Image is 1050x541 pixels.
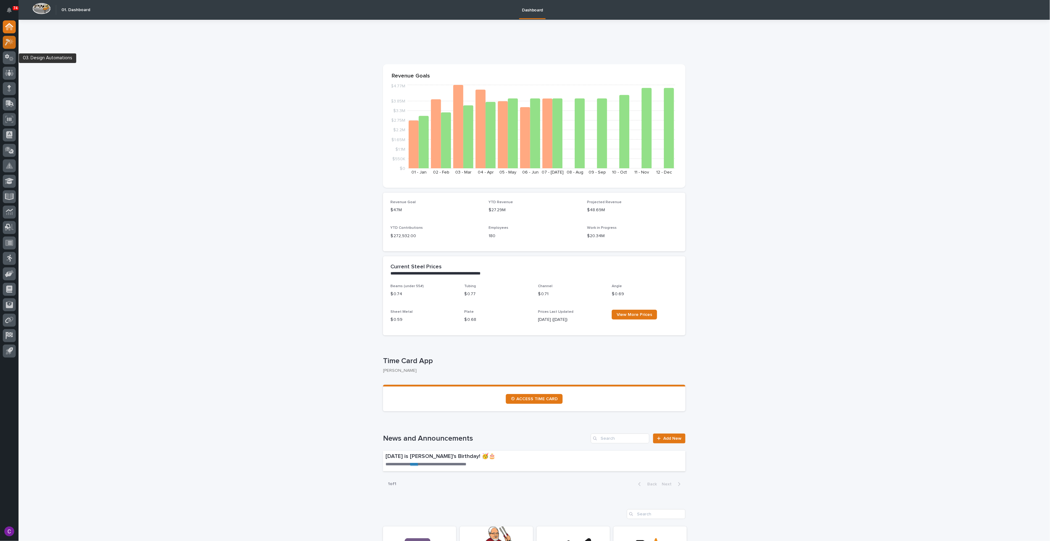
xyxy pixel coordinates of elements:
span: Next [662,482,675,486]
span: YTD Contributions [390,226,423,230]
h2: Current Steel Prices [390,264,442,270]
p: $27.29M [489,207,580,213]
p: 74 [14,6,18,10]
span: Add New [663,436,681,441]
p: $ 0.59 [390,317,457,323]
span: ⏲ ACCESS TIME CARD [511,397,558,401]
span: Prices Last Updated [538,310,573,314]
tspan: $550K [392,157,405,161]
text: 03 - Mar [455,170,472,174]
p: $47M [390,207,481,213]
text: 08 - Aug [567,170,583,174]
span: Employees [489,226,509,230]
p: $ 0.68 [464,317,531,323]
input: Search [591,434,649,443]
button: Back [633,481,659,487]
p: $ 0.74 [390,291,457,297]
tspan: $2.2M [393,128,405,132]
span: Tubing [464,284,476,288]
span: Projected Revenue [587,200,622,204]
p: $48.69M [587,207,678,213]
button: users-avatar [3,525,16,538]
button: Next [659,481,685,487]
h1: News and Announcements [383,434,588,443]
span: Plate [464,310,474,314]
text: 06 - Jun [522,170,539,174]
input: Search [627,509,685,519]
p: $ 0.77 [464,291,531,297]
text: 01 - Jan [411,170,427,174]
text: 10 - Oct [612,170,627,174]
span: Channel [538,284,552,288]
p: 180 [489,233,580,239]
button: Notifications [3,4,16,17]
p: $ 0.69 [612,291,678,297]
span: Sheet Metal [390,310,413,314]
tspan: $1.1M [395,147,405,151]
span: Beams (under 55#) [390,284,424,288]
p: [DATE] is [PERSON_NAME]'s Birthday! 🥳🎂 [385,453,601,460]
text: 04 - Apr [478,170,494,174]
tspan: $3.85M [391,99,405,103]
text: 05 - May [500,170,517,174]
tspan: $3.3M [393,109,405,113]
text: 12 - Dec [656,170,672,174]
p: Time Card App [383,357,683,366]
span: View More Prices [617,312,652,317]
p: Revenue Goals [392,73,677,80]
a: Add New [653,434,685,443]
span: Angle [612,284,622,288]
span: Revenue Goal [390,200,416,204]
tspan: $0 [400,166,405,171]
p: $20.34M [587,233,678,239]
text: 07 - [DATE] [542,170,564,174]
tspan: $4.77M [391,84,405,88]
img: Workspace Logo [32,3,51,14]
text: 09 - Sep [589,170,606,174]
span: Work in Progress [587,226,617,230]
a: View More Prices [612,310,657,320]
p: $ 272,932.00 [390,233,481,239]
p: [DATE] ([DATE]) [538,317,604,323]
a: ⏲ ACCESS TIME CARD [506,394,563,404]
h2: 01. Dashboard [61,7,90,13]
p: 1 of 1 [383,476,401,492]
span: Back [644,482,657,486]
tspan: $2.75M [391,118,405,123]
p: [PERSON_NAME] [383,368,681,373]
span: YTD Revenue [489,200,513,204]
p: $ 0.71 [538,291,604,297]
text: 02 - Feb [433,170,449,174]
tspan: $1.65M [391,137,405,142]
div: Notifications74 [8,7,16,17]
text: 11 - Nov [635,170,649,174]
